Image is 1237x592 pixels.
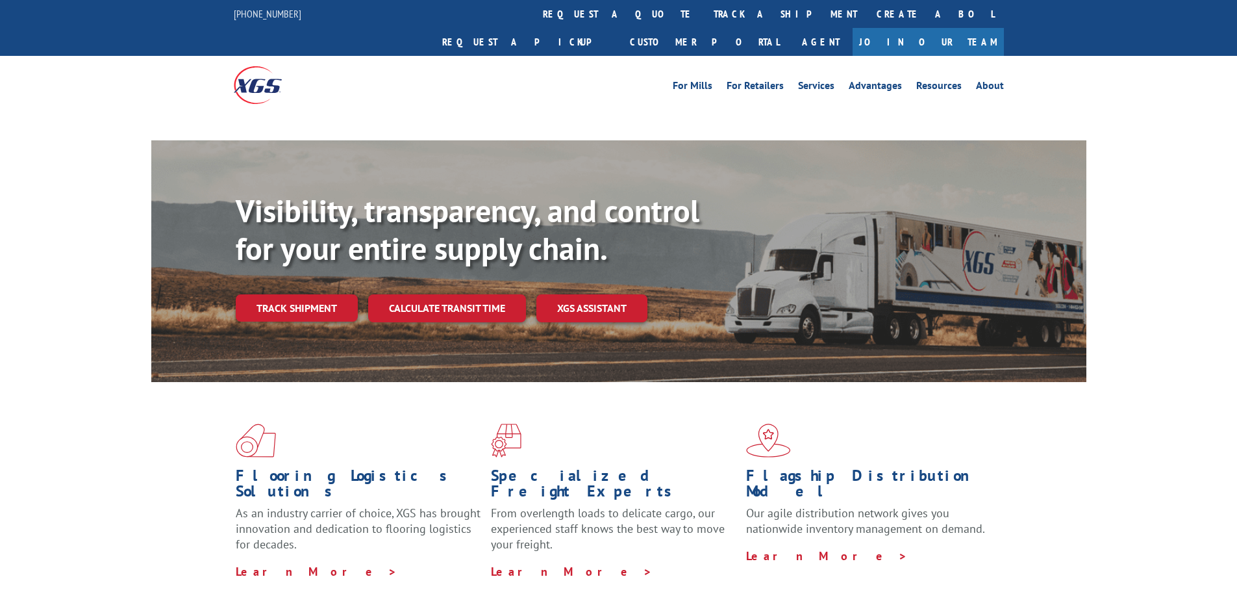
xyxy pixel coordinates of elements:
[976,81,1004,95] a: About
[236,468,481,506] h1: Flooring Logistics Solutions
[491,506,736,563] p: From overlength loads to delicate cargo, our experienced staff knows the best way to move your fr...
[368,294,526,322] a: Calculate transit time
[789,28,853,56] a: Agent
[727,81,784,95] a: For Retailers
[491,468,736,506] h1: Specialized Freight Experts
[234,7,301,20] a: [PHONE_NUMBER]
[798,81,834,95] a: Services
[491,424,521,457] img: xgs-icon-focused-on-flooring-red
[236,506,481,552] span: As an industry carrier of choice, XGS has brought innovation and dedication to flooring logistics...
[916,81,962,95] a: Resources
[746,548,908,563] a: Learn More >
[536,294,647,322] a: XGS ASSISTANT
[236,424,276,457] img: xgs-icon-total-supply-chain-intelligence-red
[491,564,653,579] a: Learn More >
[746,424,791,457] img: xgs-icon-flagship-distribution-model-red
[620,28,789,56] a: Customer Portal
[673,81,712,95] a: For Mills
[432,28,620,56] a: Request a pickup
[746,468,992,506] h1: Flagship Distribution Model
[849,81,902,95] a: Advantages
[236,564,397,579] a: Learn More >
[746,506,985,536] span: Our agile distribution network gives you nationwide inventory management on demand.
[236,190,699,268] b: Visibility, transparency, and control for your entire supply chain.
[236,294,358,322] a: Track shipment
[853,28,1004,56] a: Join Our Team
